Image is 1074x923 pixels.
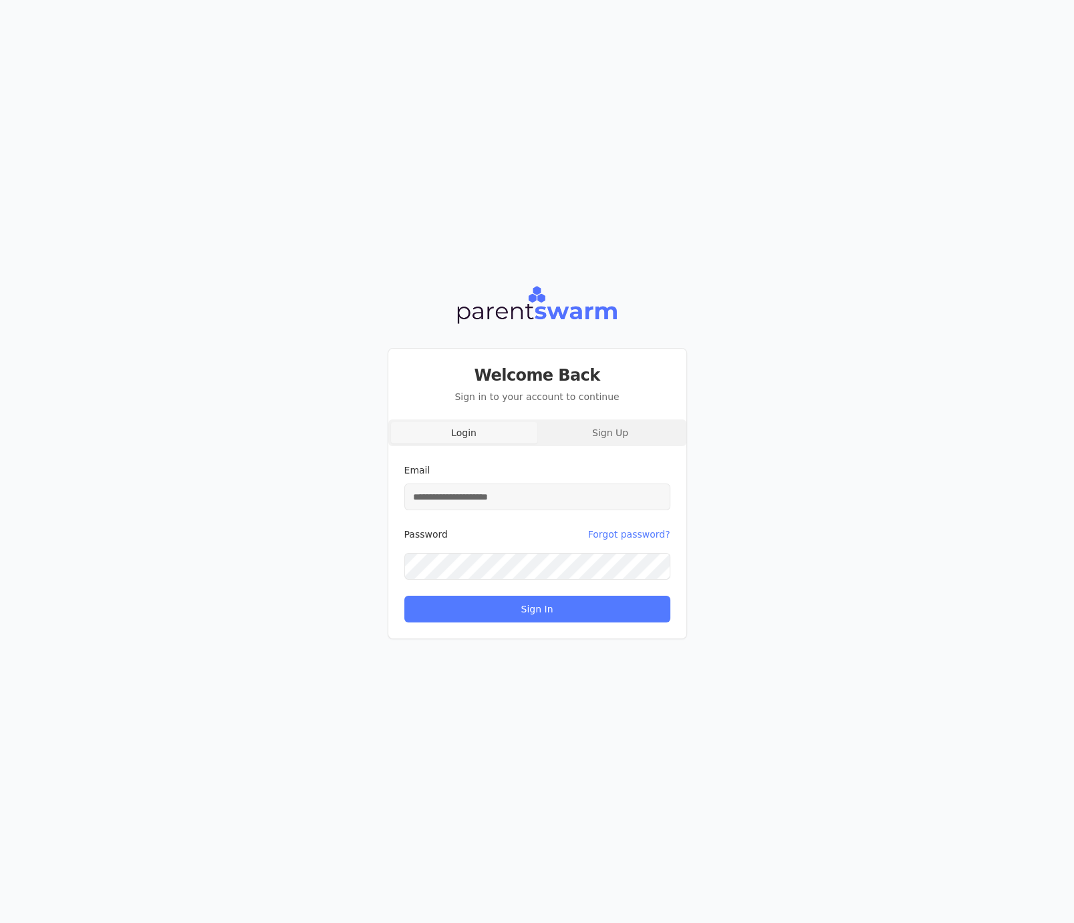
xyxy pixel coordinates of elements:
label: Email [404,465,430,476]
button: Forgot password? [588,521,670,548]
p: Sign in to your account to continue [404,390,670,403]
label: Password [404,530,448,539]
h3: Welcome Back [404,365,670,386]
img: Parentswarm [456,284,618,327]
button: Sign In [404,596,670,622]
button: Sign Up [537,422,684,443]
button: Login [391,422,537,443]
